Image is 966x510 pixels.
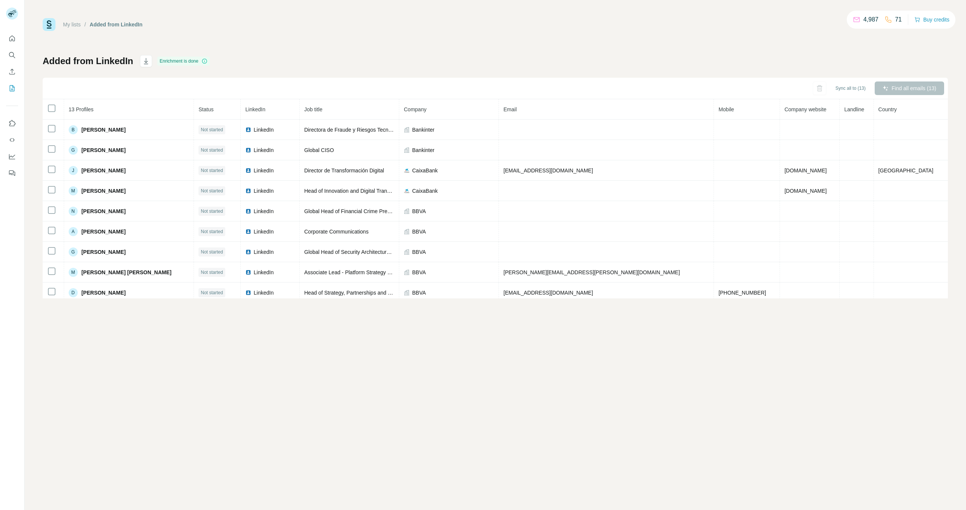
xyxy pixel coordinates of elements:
[412,167,438,174] span: CaixaBank
[201,208,223,215] span: Not started
[412,289,426,296] span: BBVA
[43,55,133,67] h1: Added from LinkedIn
[82,187,126,195] span: [PERSON_NAME]
[69,106,94,112] span: 13 Profiles
[245,147,251,153] img: LinkedIn logo
[304,229,368,235] span: Corporate Communications
[404,167,410,174] img: company-logo
[201,269,223,276] span: Not started
[254,289,274,296] span: LinkedIn
[157,57,210,66] div: Enrichment is done
[878,167,934,174] span: [GEOGRAPHIC_DATA]
[304,208,404,214] span: Global Head of Financial Crime Prevention
[304,167,384,174] span: Director de Transformación Digital
[82,228,126,235] span: [PERSON_NAME]
[503,269,680,275] span: [PERSON_NAME][EMAIL_ADDRESS][PERSON_NAME][DOMAIN_NAME]
[69,186,78,195] div: M
[85,21,86,28] li: /
[412,187,438,195] span: CaixaBank
[69,125,78,134] div: B
[254,146,274,154] span: LinkedIn
[69,166,78,175] div: J
[6,133,18,147] button: Use Surfe API
[304,188,412,194] span: Head of Innovation and Digital Transformation
[784,106,826,112] span: Company website
[6,81,18,95] button: My lists
[304,106,322,112] span: Job title
[6,48,18,62] button: Search
[43,18,55,31] img: Surfe Logo
[718,106,734,112] span: Mobile
[895,15,902,24] p: 71
[245,290,251,296] img: LinkedIn logo
[82,126,126,134] span: [PERSON_NAME]
[254,167,274,174] span: LinkedIn
[69,227,78,236] div: A
[304,249,486,255] span: Global Head of Security Architecture | Technology Information Security Officer
[82,146,126,154] span: [PERSON_NAME]
[6,117,18,130] button: Use Surfe on LinkedIn
[201,126,223,133] span: Not started
[914,14,949,25] button: Buy credits
[6,150,18,163] button: Dashboard
[245,229,251,235] img: LinkedIn logo
[412,146,434,154] span: Bankinter
[412,228,426,235] span: BBVA
[254,207,274,215] span: LinkedIn
[503,106,517,112] span: Email
[245,106,265,112] span: LinkedIn
[254,187,274,195] span: LinkedIn
[69,288,78,297] div: D
[784,167,827,174] span: [DOMAIN_NAME]
[245,188,251,194] img: LinkedIn logo
[82,289,126,296] span: [PERSON_NAME]
[254,269,274,276] span: LinkedIn
[69,207,78,216] div: N
[6,65,18,78] button: Enrich CSV
[254,228,274,235] span: LinkedIn
[304,127,408,133] span: Directora de Fraude y Riesgos Tecnológicos
[304,147,334,153] span: Global CISO
[201,228,223,235] span: Not started
[254,126,274,134] span: LinkedIn
[63,22,81,28] a: My lists
[503,167,593,174] span: [EMAIL_ADDRESS][DOMAIN_NAME]
[245,249,251,255] img: LinkedIn logo
[245,127,251,133] img: LinkedIn logo
[82,167,126,174] span: [PERSON_NAME]
[412,207,426,215] span: BBVA
[245,269,251,275] img: LinkedIn logo
[201,167,223,174] span: Not started
[90,21,143,28] div: Added from LinkedIn
[718,290,766,296] span: [PHONE_NUMBER]
[6,166,18,180] button: Feedback
[304,269,502,275] span: Associate Lead - Platform Strategy Management - Quantitative Business & Solutions
[254,248,274,256] span: LinkedIn
[412,126,434,134] span: Bankinter
[201,187,223,194] span: Not started
[784,188,827,194] span: [DOMAIN_NAME]
[201,249,223,255] span: Not started
[198,106,214,112] span: Status
[69,146,78,155] div: G
[69,247,78,257] div: G
[844,106,864,112] span: Landline
[245,208,251,214] img: LinkedIn logo
[830,83,871,94] button: Sync all to (13)
[503,290,593,296] span: [EMAIL_ADDRESS][DOMAIN_NAME]
[404,188,410,194] img: company-logo
[6,32,18,45] button: Quick start
[412,248,426,256] span: BBVA
[245,167,251,174] img: LinkedIn logo
[82,248,126,256] span: [PERSON_NAME]
[304,290,457,296] span: Head of Strategy, Partnerships and Innovation - Global Insurance
[863,15,878,24] p: 4,987
[82,207,126,215] span: [PERSON_NAME]
[835,85,866,92] span: Sync all to (13)
[878,106,897,112] span: Country
[201,289,223,296] span: Not started
[404,106,426,112] span: Company
[82,269,172,276] span: [PERSON_NAME] [PERSON_NAME]
[412,269,426,276] span: BBVA
[69,268,78,277] div: M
